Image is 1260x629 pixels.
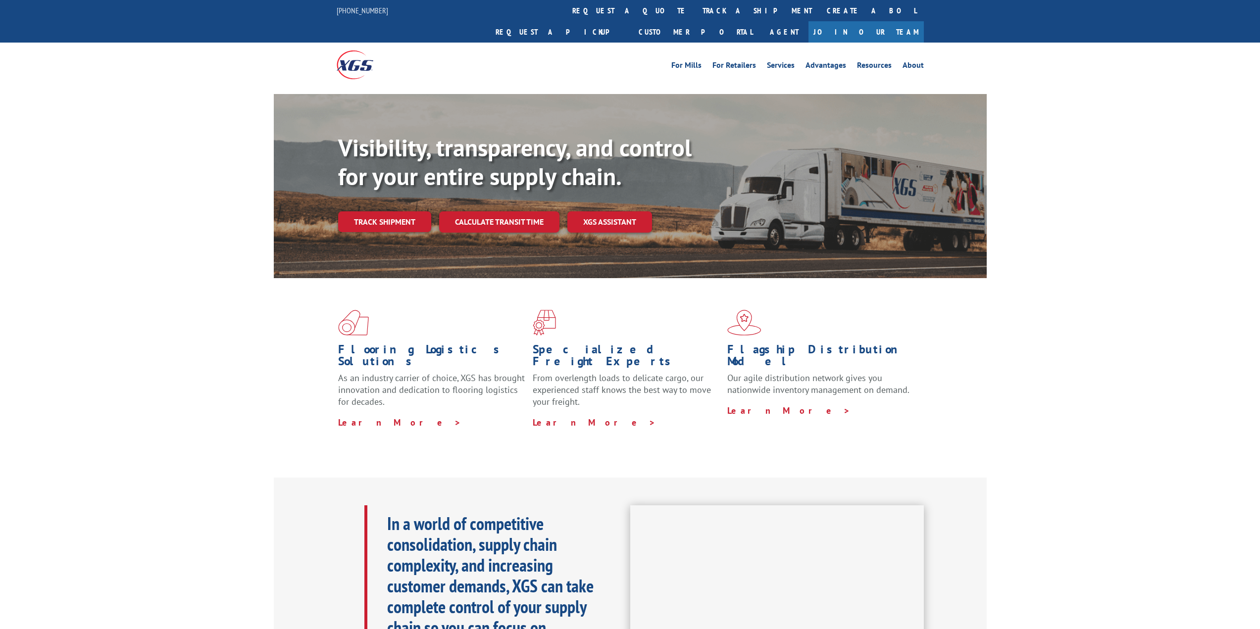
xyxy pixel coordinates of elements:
[727,310,761,336] img: xgs-icon-flagship-distribution-model-red
[533,372,720,416] p: From overlength loads to delicate cargo, our experienced staff knows the best way to move your fr...
[338,310,369,336] img: xgs-icon-total-supply-chain-intelligence-red
[727,372,909,395] span: Our agile distribution network gives you nationwide inventory management on demand.
[337,5,388,15] a: [PHONE_NUMBER]
[857,61,892,72] a: Resources
[338,343,525,372] h1: Flooring Logistics Solutions
[671,61,702,72] a: For Mills
[533,417,656,428] a: Learn More >
[903,61,924,72] a: About
[533,343,720,372] h1: Specialized Freight Experts
[808,21,924,43] a: Join Our Team
[439,211,559,233] a: Calculate transit time
[338,132,692,192] b: Visibility, transparency, and control for your entire supply chain.
[631,21,760,43] a: Customer Portal
[338,417,461,428] a: Learn More >
[488,21,631,43] a: Request a pickup
[338,211,431,232] a: Track shipment
[727,405,851,416] a: Learn More >
[767,61,795,72] a: Services
[338,372,525,407] span: As an industry carrier of choice, XGS has brought innovation and dedication to flooring logistics...
[727,343,914,372] h1: Flagship Distribution Model
[806,61,846,72] a: Advantages
[760,21,808,43] a: Agent
[712,61,756,72] a: For Retailers
[533,310,556,336] img: xgs-icon-focused-on-flooring-red
[567,211,652,233] a: XGS ASSISTANT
